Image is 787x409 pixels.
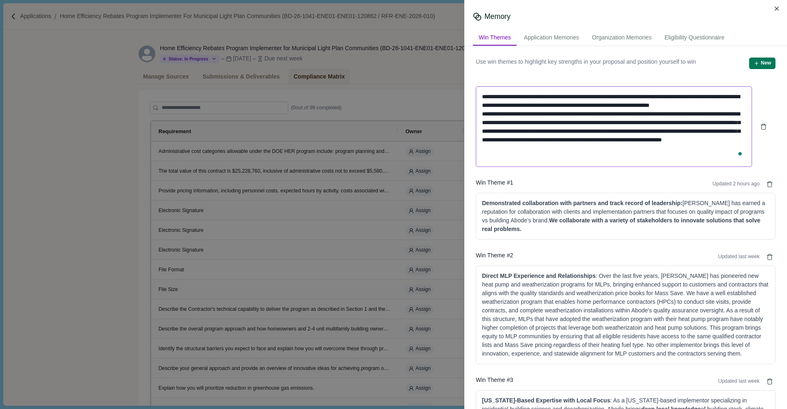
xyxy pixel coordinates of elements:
button: Delete [764,376,775,387]
textarea: To enrich screen reader interactions, please activate Accessibility in Grammarly extension settings [476,86,752,167]
div: Win Themes [473,30,517,46]
div: [PERSON_NAME] has earned a reputation for collaboration with clients and implementation partners ... [482,199,769,233]
span: Direct MLP Experience and Relationships [482,273,596,279]
div: Memory [484,12,510,22]
span: Win Theme # 2 [476,251,513,263]
span: We collaborate with a variety of stakeholders to innovate solutions that solve real problems. [482,217,760,232]
span: Win Theme # 1 [476,178,513,190]
div: Organization Memories [586,30,657,46]
div: Application Memories [518,30,585,46]
div: Eligibility Questionnaire [659,30,730,46]
button: Close [771,3,783,14]
span: Use win themes to highlight key strengths in your proposal and position yourself to win [476,58,696,69]
button: Delete [764,178,775,190]
span: Win Theme # 3 [476,376,513,387]
div: : Over the last five years, [PERSON_NAME] has pioneered new heat pump and weatherization programs... [482,272,769,358]
span: Updated 2 hours ago [712,180,759,188]
span: Updated last week [718,378,760,385]
button: Delete [758,121,769,132]
span: [US_STATE]-Based Expertise with Local Focus [482,397,610,404]
span: Updated last week [718,253,760,261]
button: Delete [764,251,775,263]
span: Demonstrated collaboration with partners and track record of leadership: [482,200,682,206]
button: New [749,58,775,69]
